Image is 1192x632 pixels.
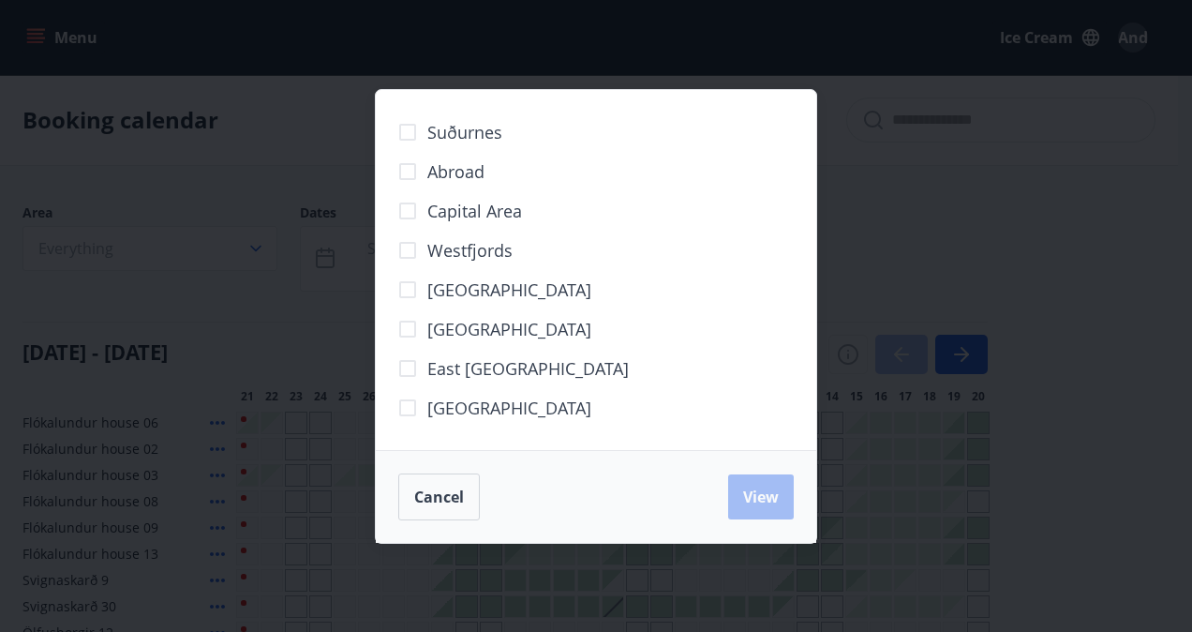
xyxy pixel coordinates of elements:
[427,278,591,302] span: [GEOGRAPHIC_DATA]
[414,487,464,507] span: Cancel
[398,474,480,520] button: Cancel
[427,356,629,381] span: East [GEOGRAPHIC_DATA]
[427,159,484,184] span: Abroad
[427,317,591,341] span: [GEOGRAPHIC_DATA]
[427,396,591,420] span: [GEOGRAPHIC_DATA]
[427,199,522,223] span: Capital area
[427,238,513,263] span: Westfjords
[427,120,502,144] span: Suðurnes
